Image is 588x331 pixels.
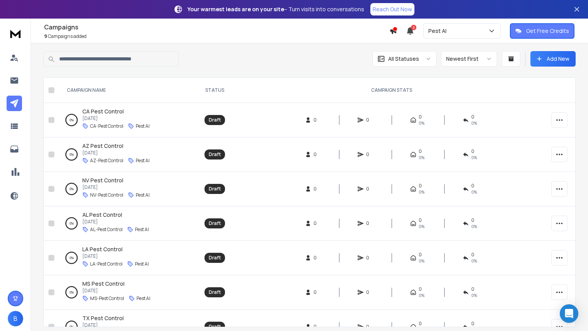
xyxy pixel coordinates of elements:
div: Draft [209,186,221,192]
p: Pest AI [136,123,150,129]
p: MS-Pest Control [90,295,124,302]
div: Draft [209,289,221,295]
span: 0% [471,154,477,161]
span: 0 [314,324,321,330]
p: Pest AI [136,158,150,164]
a: NV Pest Control [82,177,123,184]
span: 0 [471,183,474,189]
span: 0% [419,154,424,161]
span: 0 [314,117,321,123]
span: AZ Pest Control [82,142,123,149]
span: 0 [471,148,474,154]
span: 0 [419,252,422,258]
span: 0 [419,286,422,292]
div: Draft [209,255,221,261]
span: 0% [471,258,477,264]
div: Draft [209,151,221,158]
a: LA Pest Control [82,245,123,253]
p: 0 % [70,185,74,193]
p: Pest AI [136,192,150,198]
span: 0 [314,255,321,261]
td: 0%AL Pest Control[DATE]AL-Pest ControlPest AI [58,206,193,241]
span: 9 [44,33,47,39]
span: 0 [419,183,422,189]
p: Pest AI [135,226,149,233]
span: 0 [366,255,374,261]
strong: Your warmest leads are on your site [187,5,284,13]
a: TX Pest Control [82,314,124,322]
span: 0 [471,217,474,223]
p: LA-Pest Control [90,261,123,267]
div: Draft [209,324,221,330]
p: Pest AI [136,295,150,302]
p: AZ-Pest Control [90,158,123,164]
span: 0 [366,117,374,123]
span: 0% [419,292,424,298]
p: All Statuses [388,55,419,63]
button: Get Free Credits [510,23,574,39]
div: Draft [209,220,221,226]
a: CA Pest Control [82,108,124,115]
th: STATUS [193,78,237,103]
span: 0% [419,223,424,230]
span: 0 [366,289,374,295]
span: 0% [471,223,477,230]
span: 0 [314,186,321,192]
p: Campaigns added [44,33,389,39]
th: CAMPAIGN NAME [58,78,193,103]
p: 0 % [70,254,74,262]
span: 0% [471,189,477,195]
span: 0 [471,286,474,292]
button: B [8,311,23,326]
span: 0 [314,289,321,295]
button: Newest First [441,51,497,67]
p: [DATE] [82,115,150,122]
span: 2 [411,25,416,30]
p: [DATE] [82,184,150,190]
p: – Turn visits into conversations [187,5,364,13]
p: Get Free Credits [526,27,569,35]
button: Add New [530,51,576,67]
span: 0 [366,324,374,330]
span: 0 [314,151,321,158]
span: TX Pest Control [82,314,124,322]
p: 0 % [70,288,74,296]
span: 0 [366,186,374,192]
th: CAMPAIGN STATS [237,78,547,103]
span: 0% [471,120,477,126]
p: NV-Pest Control [90,192,123,198]
p: [DATE] [82,322,149,328]
p: Pest AI [428,27,450,35]
div: Draft [209,117,221,123]
span: 0 [419,148,422,154]
span: 0 [366,151,374,158]
a: MS Pest Control [82,280,124,288]
span: 0 [366,220,374,226]
p: [DATE] [82,288,150,294]
h1: Campaigns [44,22,389,32]
td: 0%MS Pest Control[DATE]MS-Pest ControlPest AI [58,275,193,310]
span: AL Pest Control [82,211,122,218]
span: 0 [419,321,422,327]
p: CA-Pest Control [90,123,123,129]
p: 0 % [70,323,74,331]
p: Pest AI [135,261,149,267]
span: 0 [471,252,474,258]
p: [DATE] [82,253,149,259]
img: logo [8,26,23,41]
p: 0 % [70,220,74,227]
span: 0 [471,321,474,327]
p: 0 % [70,151,74,158]
p: Reach Out Now [373,5,412,13]
a: AL Pest Control [82,211,122,219]
span: 0% [419,189,424,195]
span: 0 [419,217,422,223]
span: 0 [471,114,474,120]
span: 0% [471,292,477,298]
a: AZ Pest Control [82,142,123,150]
span: 0% [419,258,424,264]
